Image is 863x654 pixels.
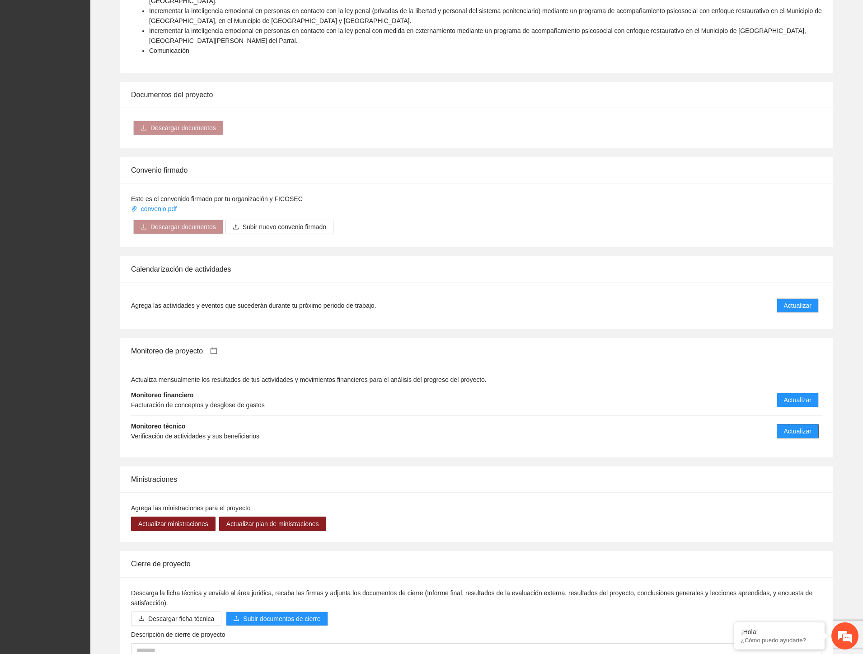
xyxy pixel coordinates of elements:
[141,224,147,231] span: download
[150,123,216,133] span: Descargar documentos
[131,195,303,202] span: Este es el convenido firmado por tu organización y FICOSEC
[243,222,326,232] span: Subir nuevo convenio firmado
[131,256,822,282] div: Calendarización de actividades
[148,614,214,624] span: Descargar ficha técnica
[52,121,125,212] span: Estamos en línea.
[5,247,172,278] textarea: Escriba su mensaje y pulse “Intro”
[133,220,223,234] button: downloadDescargar documentos
[131,551,822,577] div: Cierre de proyecto
[131,206,137,212] span: paper-clip
[233,224,239,231] span: upload
[149,47,189,54] span: Comunicación
[219,517,326,531] button: Actualizar plan de ministraciones
[131,401,265,409] span: Facturación de conceptos y desglose de gastos
[219,520,326,527] a: Actualizar plan de ministraciones
[131,376,487,383] span: Actualiza mensualmente los resultados de tus actividades y movimientos financieros para el anális...
[131,301,376,311] span: Agrega las actividades y eventos que sucederán durante tu próximo periodo de trabajo.
[47,46,152,58] div: Chatee con nosotros ahora
[225,220,333,234] button: uploadSubir nuevo convenio firmado
[777,298,819,313] button: Actualizar
[131,612,221,626] button: downloadDescargar ficha técnica
[131,615,221,622] a: downloadDescargar ficha técnica
[150,222,216,232] span: Descargar documentos
[131,157,822,183] div: Convenio firmado
[226,615,328,622] span: uploadSubir documentos de cierre
[784,426,811,436] span: Actualizar
[138,519,208,529] span: Actualizar ministraciones
[131,391,193,399] strong: Monitoreo financiero
[131,338,822,364] div: Monitoreo de proyecto
[131,423,186,430] strong: Monitoreo técnico
[131,517,216,531] button: Actualizar ministraciones
[741,628,818,635] div: ¡Hola!
[784,301,811,311] span: Actualizar
[138,615,145,622] span: download
[131,589,812,607] span: Descarga la ficha técnica y envíalo al área juridica, recaba las firmas y adjunta los documentos ...
[225,223,333,231] span: uploadSubir nuevo convenio firmado
[141,125,147,132] span: download
[131,205,178,212] a: convenio.pdf
[131,504,251,512] span: Agrega las ministraciones para el proyecto
[131,630,225,640] label: Descripción de cierre de proyecto
[131,520,216,527] a: Actualizar ministraciones
[741,637,818,644] p: ¿Cómo puedo ayudarte?
[777,424,819,438] button: Actualizar
[133,121,223,135] button: downloadDescargar documentos
[149,27,806,44] span: Incrementar la inteligencia emocional en personas en contacto con la ley penal con medida en exte...
[131,82,822,108] div: Documentos del proyecto
[784,395,811,405] span: Actualizar
[226,612,328,626] button: uploadSubir documentos de cierre
[203,347,217,355] a: calendar
[226,519,319,529] span: Actualizar plan de ministraciones
[210,347,217,354] span: calendar
[148,5,170,26] div: Minimizar ventana de chat en vivo
[131,433,259,440] span: Verificación de actividades y sus beneficiarios
[131,466,822,492] div: Ministraciones
[149,7,822,24] span: Incrementar la inteligencia emocional en personas en contacto con la ley penal (privadas de la li...
[777,393,819,407] button: Actualizar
